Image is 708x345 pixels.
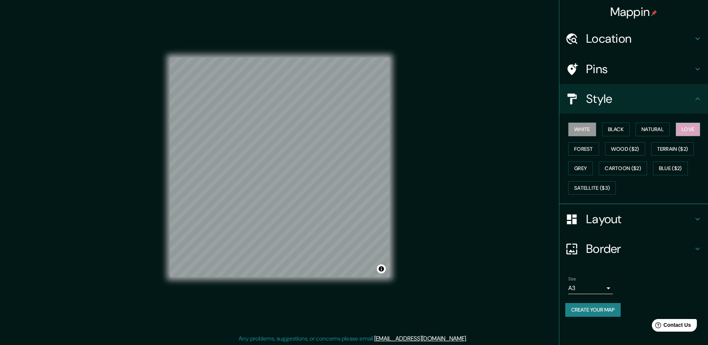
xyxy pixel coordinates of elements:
button: Love [676,123,700,136]
label: Size [568,276,576,282]
div: . [467,334,468,343]
div: A3 [568,282,613,294]
button: Grey [568,162,593,175]
h4: Mappin [610,4,657,19]
button: Cartoon ($2) [599,162,647,175]
h4: Layout [586,212,693,227]
button: White [568,123,596,136]
div: Location [559,24,708,53]
h4: Location [586,31,693,46]
div: . [468,334,470,343]
div: Border [559,234,708,264]
a: [EMAIL_ADDRESS][DOMAIN_NAME] [374,335,466,342]
canvas: Map [170,58,389,277]
button: Black [602,123,630,136]
img: pin-icon.png [651,10,657,16]
h4: Pins [586,62,693,77]
h4: Style [586,91,693,106]
h4: Border [586,241,693,256]
button: Satellite ($3) [568,181,616,195]
button: Toggle attribution [377,264,386,273]
div: Pins [559,54,708,84]
button: Terrain ($2) [651,142,694,156]
p: Any problems, suggestions, or concerns please email . [239,334,467,343]
div: Style [559,84,708,114]
button: Wood ($2) [605,142,645,156]
button: Forest [568,142,599,156]
button: Create your map [565,303,621,317]
iframe: Help widget launcher [642,316,700,337]
button: Natural [636,123,670,136]
div: Layout [559,204,708,234]
button: Blue ($2) [653,162,688,175]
